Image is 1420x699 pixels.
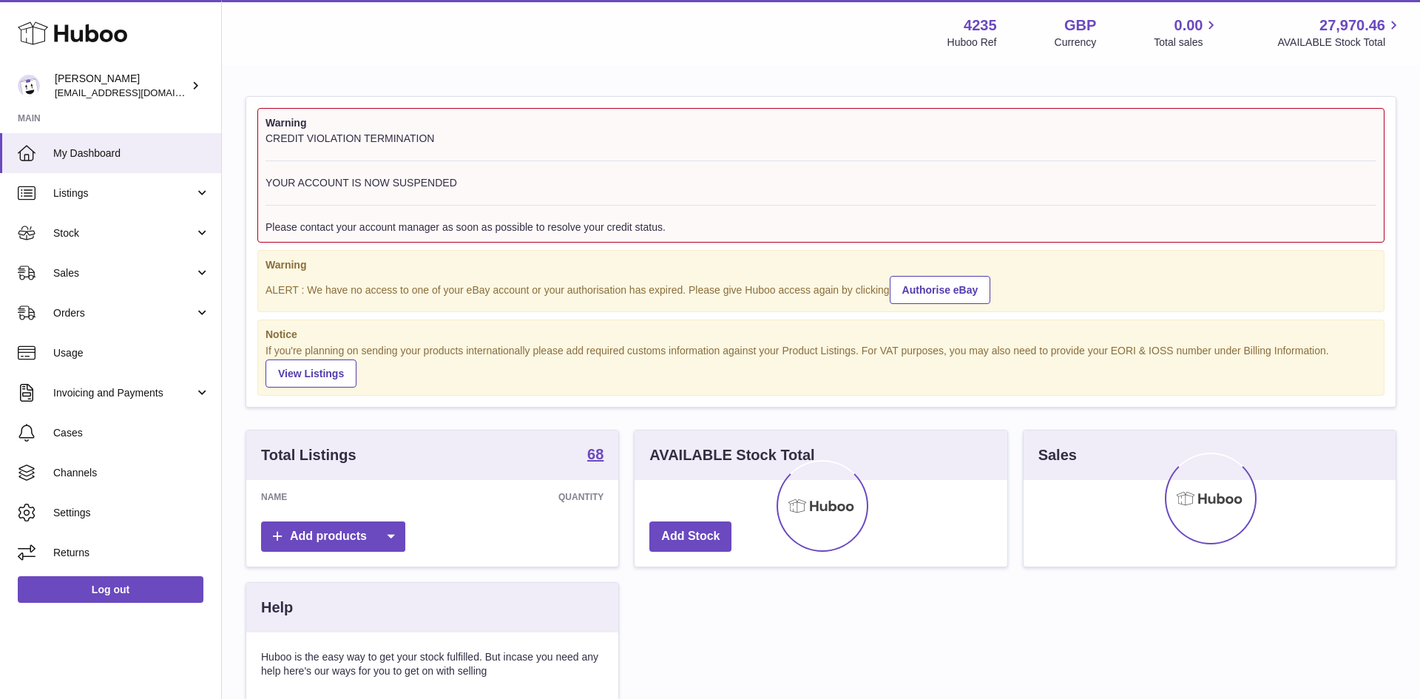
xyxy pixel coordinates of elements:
h3: Total Listings [261,445,356,465]
a: 27,970.46 AVAILABLE Stock Total [1277,16,1402,50]
span: Returns [53,546,210,560]
strong: Warning [266,258,1376,272]
a: Add products [261,521,405,552]
span: Total sales [1154,36,1220,50]
strong: GBP [1064,16,1096,36]
span: Sales [53,266,195,280]
th: Quantity [405,480,619,514]
a: Add Stock [649,521,731,552]
span: Listings [53,186,195,200]
span: My Dashboard [53,146,210,161]
a: 0.00 Total sales [1154,16,1220,50]
div: CREDIT VIOLATION TERMINATION YOUR ACCOUNT IS NOW SUSPENDED Please contact your account manager as... [266,132,1376,234]
span: Stock [53,226,195,240]
img: internalAdmin-4235@internal.huboo.com [18,75,40,97]
div: ALERT : We have no access to one of your eBay account or your authorisation has expired. Please g... [266,274,1376,304]
span: 27,970.46 [1319,16,1385,36]
strong: 68 [587,447,603,462]
a: Authorise eBay [890,276,991,304]
p: Huboo is the easy way to get your stock fulfilled. But incase you need any help here's our ways f... [261,650,603,678]
h3: AVAILABLE Stock Total [649,445,814,465]
h3: Help [261,598,293,618]
div: Huboo Ref [947,36,997,50]
span: [EMAIL_ADDRESS][DOMAIN_NAME] [55,87,217,98]
strong: Notice [266,328,1376,342]
h3: Sales [1038,445,1077,465]
span: Cases [53,426,210,440]
strong: 4235 [964,16,997,36]
span: Orders [53,306,195,320]
span: Settings [53,506,210,520]
a: Log out [18,576,203,603]
th: Name [246,480,405,514]
div: If you're planning on sending your products internationally please add required customs informati... [266,344,1376,388]
strong: Warning [266,116,1376,130]
div: Currency [1055,36,1097,50]
div: [PERSON_NAME] [55,72,188,100]
a: 68 [587,447,603,465]
span: 0.00 [1174,16,1203,36]
span: AVAILABLE Stock Total [1277,36,1402,50]
span: Channels [53,466,210,480]
a: View Listings [266,359,356,388]
span: Usage [53,346,210,360]
span: Invoicing and Payments [53,386,195,400]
